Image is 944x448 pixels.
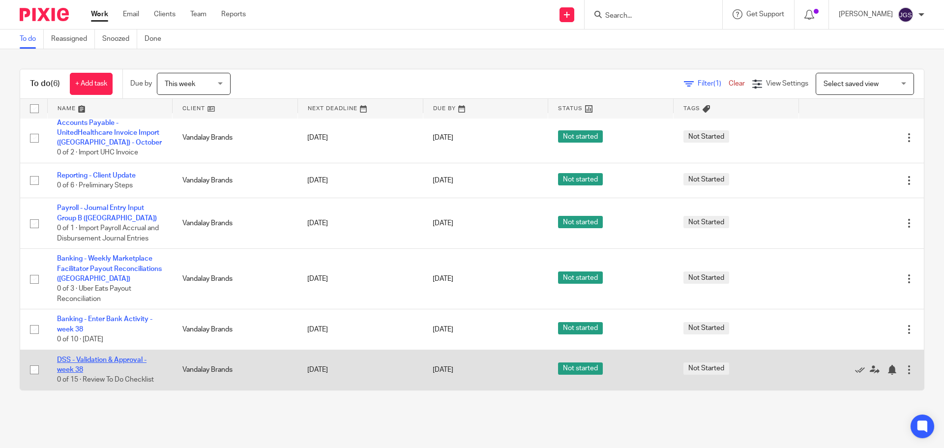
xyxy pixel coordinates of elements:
td: [DATE] [297,350,423,390]
span: Not Started [683,362,729,375]
span: 0 of 15 · Review To Do Checklist [57,376,154,383]
span: Not Started [683,271,729,284]
a: DSS - Validation & Approval - week 38 [57,357,147,373]
img: svg%3E [898,7,914,23]
span: Select saved view [824,81,879,88]
span: [DATE] [433,134,453,141]
span: Not started [558,130,603,143]
td: Vandalay Brands [173,249,298,309]
a: Payroll - Journal Entry Input Group B ([GEOGRAPHIC_DATA]) [57,205,157,221]
td: [DATE] [297,198,423,249]
td: Vandalay Brands [173,198,298,249]
td: [DATE] [297,163,423,198]
span: Not Started [683,216,729,228]
span: Not Started [683,322,729,334]
a: + Add task [70,73,113,95]
a: Reports [221,9,246,19]
span: Not started [558,271,603,284]
span: [DATE] [433,326,453,333]
span: Tags [683,106,700,111]
a: Banking - Enter Bank Activity - week 38 [57,316,152,332]
span: [DATE] [433,275,453,282]
h1: To do [30,79,60,89]
a: Clients [154,9,176,19]
td: [DATE] [297,249,423,309]
span: Not Started [683,130,729,143]
span: Not started [558,362,603,375]
a: Banking - Weekly Marketplace Facilitator Payout Reconciliations ([GEOGRAPHIC_DATA]) [57,255,162,282]
td: Vandalay Brands [173,350,298,390]
p: [PERSON_NAME] [839,9,893,19]
span: 0 of 10 · [DATE] [57,336,103,343]
td: Vandalay Brands [173,163,298,198]
p: Due by [130,79,152,89]
a: Done [145,30,169,49]
span: Not started [558,216,603,228]
span: (1) [713,80,721,87]
span: [DATE] [433,366,453,373]
span: [DATE] [433,220,453,227]
span: 0 of 2 · Import UHC Invoice [57,149,138,156]
td: [DATE] [297,309,423,350]
img: Pixie [20,8,69,21]
a: Work [91,9,108,19]
a: Team [190,9,206,19]
input: Search [604,12,693,21]
td: [DATE] [297,113,423,163]
a: Reassigned [51,30,95,49]
span: Filter [698,80,729,87]
a: Accounts Payable - UnitedHealthcare Invoice Import ([GEOGRAPHIC_DATA]) - October [57,119,162,147]
span: 0 of 6 · Preliminary Steps [57,182,133,189]
a: Snoozed [102,30,137,49]
span: 0 of 1 · Import Payroll Accrual and Disbursement Journal Entries [57,225,159,242]
a: Email [123,9,139,19]
span: Not started [558,173,603,185]
a: Mark as done [855,365,870,375]
span: (6) [51,80,60,88]
td: Vandalay Brands [173,309,298,350]
span: 0 of 3 · Uber Eats Payout Reconciliation [57,285,131,302]
span: Not Started [683,173,729,185]
span: [DATE] [433,177,453,184]
span: View Settings [766,80,808,87]
span: Not started [558,322,603,334]
a: Reporting - Client Update [57,172,136,179]
a: To do [20,30,44,49]
span: Get Support [746,11,784,18]
span: This week [165,81,195,88]
td: Vandalay Brands [173,113,298,163]
a: Clear [729,80,745,87]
